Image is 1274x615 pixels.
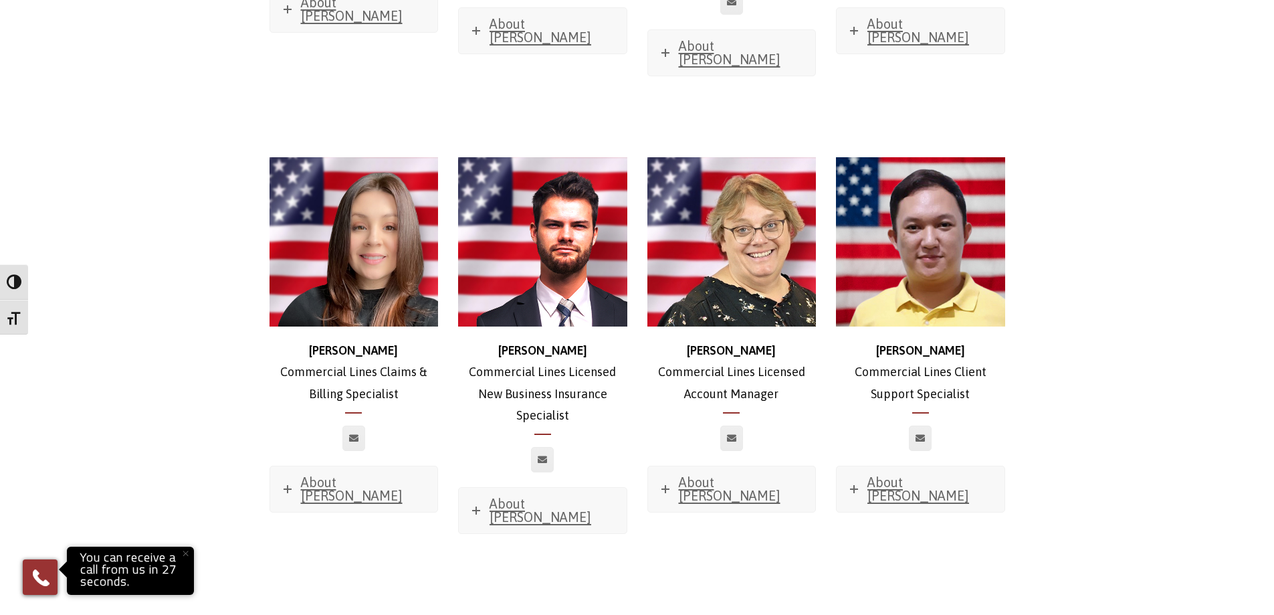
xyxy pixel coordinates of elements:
[30,567,51,588] img: Phone icon
[270,340,439,405] p: Commercial Lines Claims & Billing Specialist
[270,157,439,327] img: new_headshot_500x500
[836,340,1005,405] p: Commercial Lines Client Support Specialist
[687,343,776,357] strong: [PERSON_NAME]
[647,340,817,405] p: Commercial Lines Licensed Account Manager
[679,38,780,67] span: About [PERSON_NAME]
[458,157,627,327] img: Zach_500x500
[498,343,587,357] strong: [PERSON_NAME]
[647,157,817,327] img: Image (37)
[309,343,398,357] strong: [PERSON_NAME]
[648,30,816,76] a: About [PERSON_NAME]
[490,16,591,45] span: About [PERSON_NAME]
[876,343,965,357] strong: [PERSON_NAME]
[70,550,191,592] p: You can receive a call from us in 27 seconds.
[270,466,438,512] a: About [PERSON_NAME]
[301,474,403,503] span: About [PERSON_NAME]
[490,496,591,525] span: About [PERSON_NAME]
[458,340,627,427] p: Commercial Lines Licensed New Business Insurance Specialist
[867,16,969,45] span: About [PERSON_NAME]
[648,466,816,512] a: About [PERSON_NAME]
[837,466,1004,512] a: About [PERSON_NAME]
[837,8,1004,54] a: About [PERSON_NAME]
[836,157,1005,327] img: Glenn Philapil, Jr.
[459,488,627,533] a: About [PERSON_NAME]
[867,474,969,503] span: About [PERSON_NAME]
[171,539,200,568] button: Close
[679,474,780,503] span: About [PERSON_NAME]
[459,8,627,54] a: About [PERSON_NAME]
